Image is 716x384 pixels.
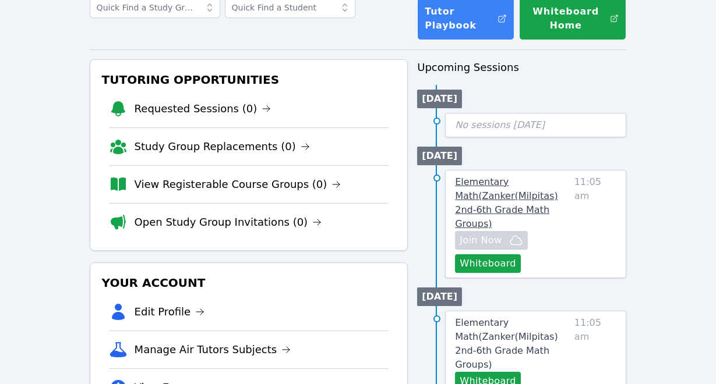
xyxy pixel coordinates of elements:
button: Whiteboard [455,254,521,273]
a: Elementary Math(Zanker(Milpitas) 2nd-6th Grade Math Groups) [455,175,570,231]
li: [DATE] [417,90,462,108]
span: Join Now [460,233,502,247]
span: Elementary Math ( Zanker(Milpitas) 2nd-6th Grade Math Groups ) [455,317,558,370]
a: Requested Sessions (0) [135,101,271,117]
a: Elementary Math(Zanker(Milpitas) 2nd-6th Grade Math Groups) [455,316,570,372]
a: Study Group Replacements (0) [135,138,310,155]
button: Join Now [455,231,527,250]
a: Open Study Group Invitations (0) [135,214,322,230]
h3: Upcoming Sessions [417,59,626,76]
span: Elementary Math ( Zanker(Milpitas) 2nd-6th Grade Math Groups ) [455,176,558,229]
li: [DATE] [417,147,462,165]
a: Edit Profile [135,304,205,320]
h3: Your Account [100,272,398,293]
h3: Tutoring Opportunities [100,69,398,90]
li: [DATE] [417,287,462,306]
a: Manage Air Tutors Subjects [135,342,291,358]
span: No sessions [DATE] [455,119,545,130]
span: 11:05 am [574,175,616,273]
a: View Registerable Course Groups (0) [135,176,341,193]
